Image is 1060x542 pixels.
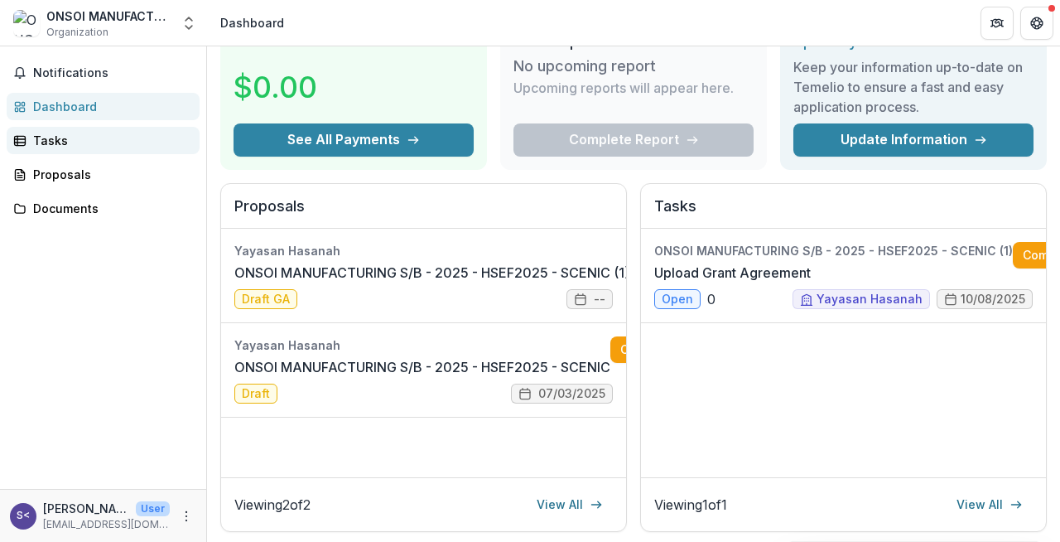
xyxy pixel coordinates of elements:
[33,66,193,80] span: Notifications
[46,25,108,40] span: Organization
[214,11,291,35] nav: breadcrumb
[7,127,200,154] a: Tasks
[7,60,200,86] button: Notifications
[33,200,186,217] div: Documents
[136,501,170,516] p: User
[234,197,613,229] h2: Proposals
[793,123,1033,157] a: Update Information
[33,132,186,149] div: Tasks
[234,65,358,109] h3: $0.00
[793,57,1033,117] h3: Keep your information up-to-date on Temelio to ensure a fast and easy application process.
[33,98,186,115] div: Dashboard
[177,7,200,40] button: Open entity switcher
[7,93,200,120] a: Dashboard
[43,517,170,532] p: [EMAIL_ADDRESS][DOMAIN_NAME]
[654,263,811,283] a: Upload Grant Agreement
[46,7,171,25] div: ONSOI MANUFACTURING S/B
[527,491,613,518] a: View All
[1020,7,1053,40] button: Get Help
[980,7,1014,40] button: Partners
[220,14,284,31] div: Dashboard
[176,506,196,526] button: More
[654,197,1033,229] h2: Tasks
[513,78,734,98] p: Upcoming reports will appear here.
[7,161,200,188] a: Proposals
[234,123,474,157] button: See All Payments
[947,491,1033,518] a: View All
[234,495,311,515] p: Viewing 2 of 2
[43,500,129,517] p: [PERSON_NAME] <[EMAIL_ADDRESS][DOMAIN_NAME]>
[7,195,200,222] a: Documents
[33,166,186,183] div: Proposals
[234,357,610,377] a: ONSOI MANUFACTURING S/B - 2025 - HSEF2025 - SCENIC
[610,336,706,363] a: Complete
[234,263,629,283] a: ONSOI MANUFACTURING S/B - 2025 - HSEF2025 - SCENIC (1)
[17,511,30,521] div: sharon voo <sharonvooo@gmail.com>
[513,57,656,75] h3: No upcoming report
[13,10,40,36] img: ONSOI MANUFACTURING S/B
[654,495,727,515] p: Viewing 1 of 1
